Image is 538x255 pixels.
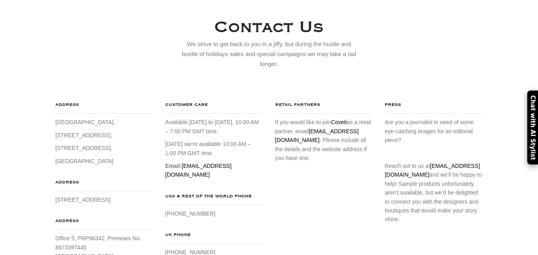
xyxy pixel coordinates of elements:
[55,144,153,152] p: [STREET_ADDRESS],
[165,209,263,218] p: [PHONE_NUMBER]
[55,195,153,204] p: [STREET_ADDRESS]
[55,178,153,191] h4: ADDRESS
[165,101,263,114] h4: CUSTOMER CARE
[165,231,263,244] h4: UK PHONE
[275,118,373,162] p: If you would like to join as a retail partner, email . Please include all the details and the web...
[55,101,153,114] h4: ADDRESS
[275,128,359,143] a: [EMAIL_ADDRESS][DOMAIN_NAME]
[165,140,263,158] p: [DATE] we’re available 10:00 AM – 1:00 PM GMT time.
[385,163,480,178] a: [EMAIL_ADDRESS][DOMAIN_NAME]
[55,131,153,140] p: [STREET_ADDRESS],
[165,192,263,205] h4: USA & REST OF THE WORLD PHONE
[275,101,373,114] h4: RETAIL PARTNERS
[214,16,324,39] h4: Contact Us
[178,39,360,69] div: We strive to get back to you in a jiffy, but during the hustle and bustle of holidays sales and s...
[165,163,232,178] a: [EMAIL_ADDRESS][DOMAIN_NAME]
[55,118,153,127] p: [GEOGRAPHIC_DATA],
[331,119,347,125] a: Coveti
[165,162,263,179] p: :
[55,157,153,165] p: [GEOGRAPHIC_DATA]
[55,217,153,230] h4: ADDRESS
[165,163,180,169] strong: Email
[385,118,483,144] p: Are you a journalist in need of some eye-catching images for an editorial piece?
[165,118,263,136] p: Available [DATE] to [DATE], 10:00 AM – 7:00 PM GMT time.
[385,101,483,114] h4: PRESS
[385,162,483,224] p: Reach out to us at and we’ll be happy to help! Sample products unfortunately aren’t available, bu...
